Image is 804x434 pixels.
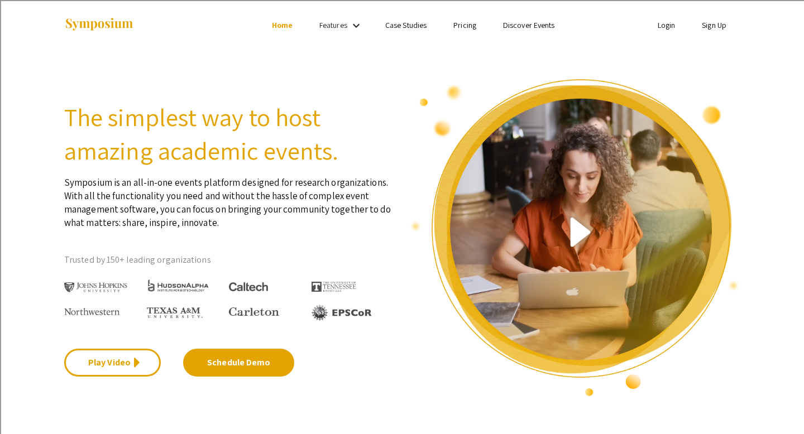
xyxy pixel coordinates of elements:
a: Home [272,20,293,30]
mat-icon: Expand Features list [350,19,363,32]
a: Discover Events [503,20,555,30]
a: Features [319,20,347,30]
a: Case Studies [385,20,427,30]
a: Pricing [453,20,476,30]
